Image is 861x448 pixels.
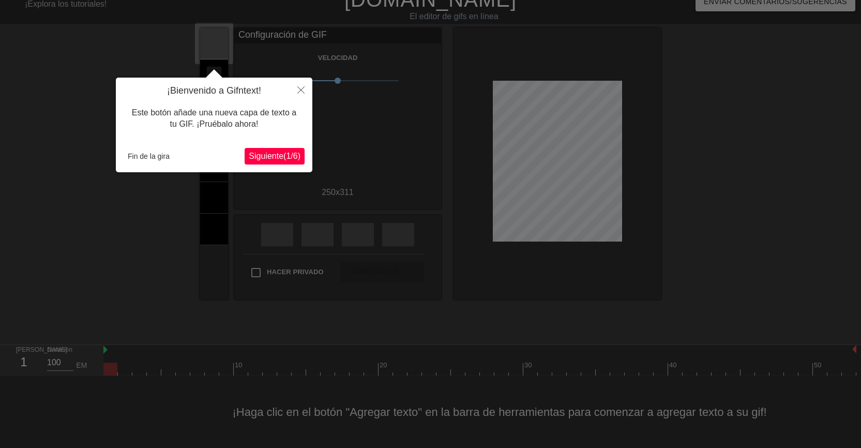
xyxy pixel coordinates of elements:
h4: ¡Bienvenido a Gifntext! [124,85,305,97]
font: Siguiente [249,152,283,160]
font: 6 [293,152,298,160]
button: Fin de la gira [124,148,174,164]
font: Este botón añade una nueva capa de texto a tu GIF. ¡Pruébalo ahora! [132,108,296,128]
font: / [291,152,293,160]
font: ) [298,152,300,160]
font: ¡Bienvenido a Gifntext! [167,85,261,96]
font: Fin de la gira [128,152,170,160]
button: Cerca [290,78,312,101]
button: Próximo [245,148,305,165]
font: ( [283,152,286,160]
font: 1 [286,152,291,160]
